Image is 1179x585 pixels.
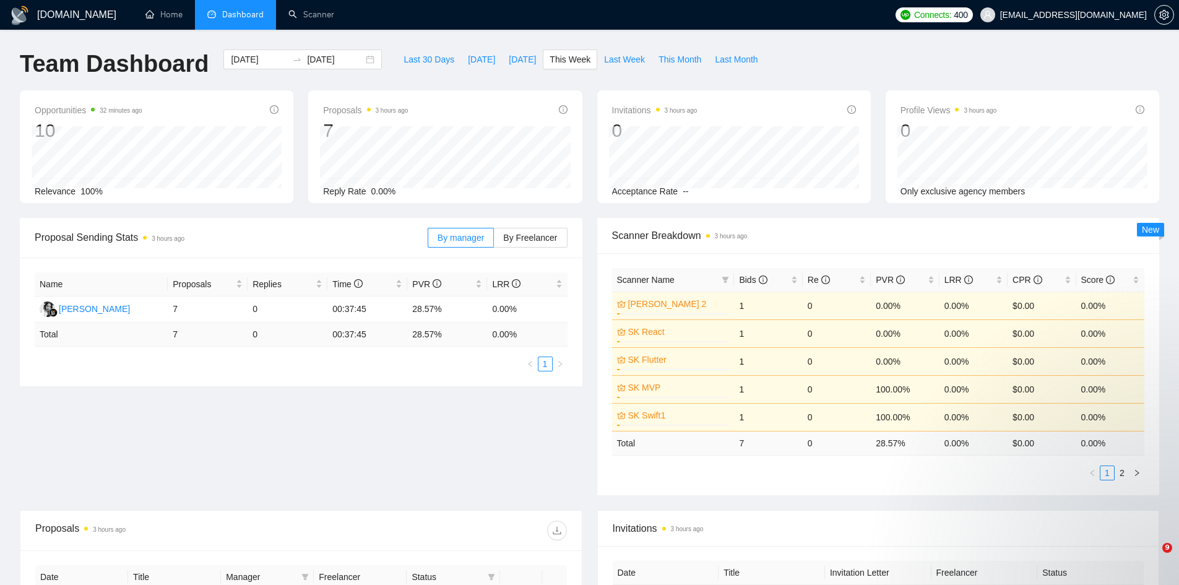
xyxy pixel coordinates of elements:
[628,381,727,394] a: SK MVP
[222,9,264,20] span: Dashboard
[100,107,142,114] time: 32 minutes ago
[808,275,830,285] span: Re
[93,526,126,533] time: 3 hours ago
[35,272,168,297] th: Name
[734,292,802,319] td: 1
[612,228,1145,243] span: Scanner Breakdown
[617,355,626,364] span: crown
[323,186,366,196] span: Reply Rate
[59,302,130,316] div: [PERSON_NAME]
[327,297,407,323] td: 00:37:45
[523,357,538,371] li: Previous Page
[527,360,534,368] span: left
[10,6,30,25] img: logo
[665,107,697,114] time: 3 hours ago
[715,233,748,240] time: 3 hours ago
[1037,561,1144,585] th: Status
[900,103,997,118] span: Profile Views
[332,279,362,289] span: Time
[803,292,871,319] td: 0
[226,570,296,584] span: Manager
[1008,292,1076,319] td: $0.00
[939,292,1008,319] td: 0.00%
[397,50,461,69] button: Last 30 Days
[715,53,758,66] span: Last Month
[301,573,309,581] span: filter
[323,119,408,142] div: 7
[964,275,973,284] span: info-circle
[550,53,590,66] span: This Week
[556,360,564,368] span: right
[739,275,767,285] span: Bids
[708,50,764,69] button: Last Month
[628,297,727,311] a: [PERSON_NAME] 2
[847,105,856,114] span: info-circle
[896,275,905,284] span: info-circle
[659,53,701,66] span: This Month
[292,54,302,64] span: to
[617,411,626,420] span: crown
[876,275,905,285] span: PVR
[538,357,552,371] a: 1
[547,521,567,540] button: download
[734,403,802,431] td: 1
[35,186,76,196] span: Relevance
[803,431,871,455] td: 0
[803,319,871,347] td: 0
[231,53,287,66] input: Start date
[35,323,168,347] td: Total
[900,10,910,20] img: upwork-logo.png
[461,50,502,69] button: [DATE]
[1081,275,1115,285] span: Score
[327,323,407,347] td: 00:37:45
[35,521,301,540] div: Proposals
[652,50,708,69] button: This Month
[407,323,487,347] td: 28.57 %
[512,279,520,288] span: info-circle
[404,53,454,66] span: Last 30 Days
[617,275,675,285] span: Scanner Name
[487,323,567,347] td: 0.00 %
[538,357,553,371] li: 1
[604,53,645,66] span: Last Week
[35,103,142,118] span: Opportunities
[1142,225,1159,235] span: New
[719,271,732,289] span: filter
[248,297,327,323] td: 0
[307,53,363,66] input: End date
[612,186,678,196] span: Acceptance Rate
[438,233,484,243] span: By manager
[871,431,939,455] td: 28.57 %
[207,10,216,19] span: dashboard
[1155,10,1173,20] span: setting
[900,119,997,142] div: 0
[80,186,103,196] span: 100%
[543,50,597,69] button: This Week
[871,375,939,403] td: 100.00%
[253,277,313,291] span: Replies
[931,561,1038,585] th: Freelancer
[371,186,396,196] span: 0.00%
[468,53,495,66] span: [DATE]
[548,526,566,535] span: download
[553,357,568,371] button: right
[1034,275,1042,284] span: info-circle
[900,186,1026,196] span: Only exclusive agency members
[734,375,802,403] td: 1
[35,119,142,142] div: 10
[821,275,830,284] span: info-circle
[492,279,520,289] span: LRR
[168,297,248,323] td: 7
[292,54,302,64] span: swap-right
[825,561,931,585] th: Invitation Letter
[433,279,441,288] span: info-circle
[683,186,688,196] span: --
[145,9,183,20] a: homeHome
[559,105,568,114] span: info-circle
[613,521,1144,536] span: Invitations
[354,279,363,288] span: info-circle
[719,561,825,585] th: Title
[734,431,802,455] td: 7
[759,275,767,284] span: info-circle
[553,357,568,371] li: Next Page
